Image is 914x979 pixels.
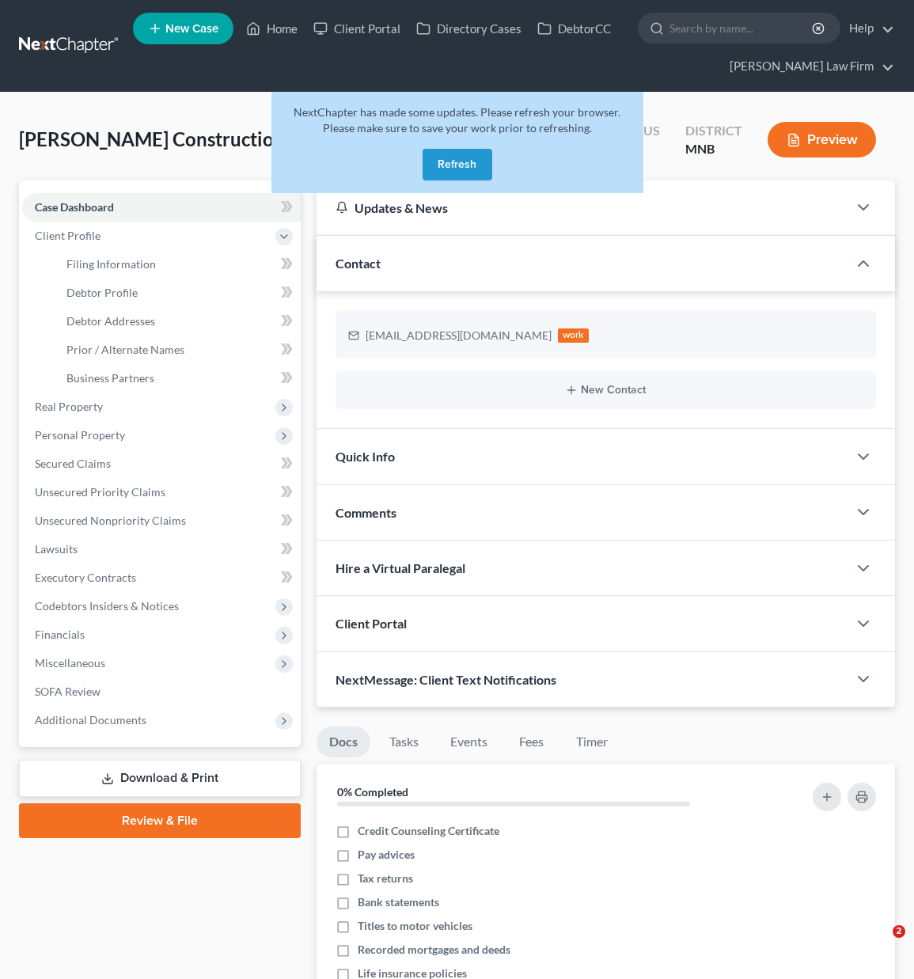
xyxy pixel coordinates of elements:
a: Directory Cases [408,14,529,43]
a: Case Dashboard [22,193,301,222]
a: Review & File [19,803,301,838]
span: NextChapter has made some updates. Please refresh your browser. Please make sure to save your wor... [294,105,620,135]
span: Hire a Virtual Paralegal [336,560,465,575]
a: Lawsuits [22,535,301,563]
a: Unsecured Nonpriority Claims [22,507,301,535]
span: Quick Info [336,449,395,464]
a: Download & Print [19,760,301,797]
a: Unsecured Priority Claims [22,478,301,507]
span: Additional Documents [35,713,146,727]
div: work [558,328,590,343]
span: Titles to motor vehicles [358,918,472,934]
strong: 0% Completed [337,785,408,799]
span: Prior / Alternate Names [66,343,184,356]
span: Codebtors Insiders & Notices [35,599,179,613]
span: Comments [336,505,396,520]
a: Docs [317,727,370,757]
button: Refresh [423,149,492,180]
span: 2 [893,925,905,938]
a: Events [438,727,500,757]
a: Executory Contracts [22,563,301,592]
a: Secured Claims [22,450,301,478]
a: Timer [563,727,620,757]
a: Client Portal [305,14,408,43]
span: Client Profile [35,229,101,242]
span: Recorded mortgages and deeds [358,942,510,958]
span: Lawsuits [35,542,78,556]
span: Executory Contracts [35,571,136,584]
button: Preview [768,122,876,157]
span: Financials [35,628,85,641]
a: DebtorCC [529,14,619,43]
iframe: Intercom live chat [860,925,898,963]
span: Bank statements [358,894,439,910]
span: Miscellaneous [35,656,105,670]
span: Case Dashboard [35,200,114,214]
a: Debtor Profile [54,279,301,307]
div: Updates & News [336,199,829,216]
span: Debtor Profile [66,286,138,299]
span: Tax returns [358,871,413,886]
span: Pay advices [358,847,415,863]
div: District [685,122,742,140]
span: [PERSON_NAME] Construction, Inc [19,127,319,150]
span: Real Property [35,400,103,413]
a: Home [238,14,305,43]
span: Filing Information [66,257,156,271]
span: NextMessage: Client Text Notifications [336,672,556,687]
a: Business Partners [54,364,301,393]
span: Debtor Addresses [66,314,155,328]
span: Personal Property [35,428,125,442]
span: SOFA Review [35,685,101,698]
a: Fees [506,727,557,757]
input: Search by name... [669,13,814,43]
span: New Case [165,23,218,35]
span: Secured Claims [35,457,111,470]
span: Contact [336,256,381,271]
div: MNB [685,140,742,158]
div: [EMAIL_ADDRESS][DOMAIN_NAME] [366,328,552,343]
button: New Contact [348,384,863,397]
span: Client Portal [336,616,407,631]
span: Business Partners [66,371,154,385]
span: Unsecured Priority Claims [35,485,165,499]
a: Prior / Alternate Names [54,336,301,364]
a: Debtor Addresses [54,307,301,336]
a: [PERSON_NAME] Law Firm [722,52,894,81]
a: Tasks [377,727,431,757]
span: Unsecured Nonpriority Claims [35,514,186,527]
a: Filing Information [54,250,301,279]
span: Credit Counseling Certificate [358,823,499,839]
a: SOFA Review [22,677,301,706]
a: Help [841,14,894,43]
